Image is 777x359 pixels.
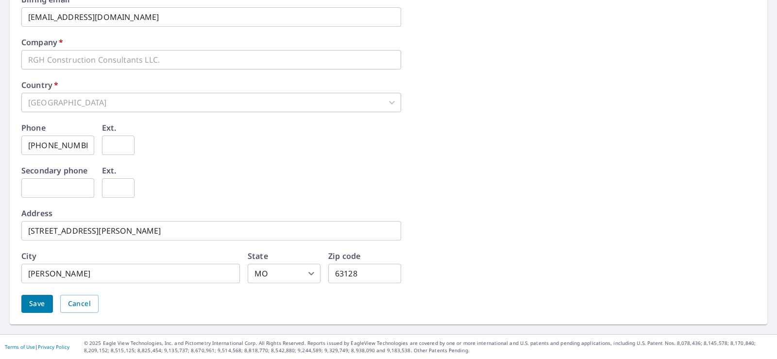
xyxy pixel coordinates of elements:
label: State [248,252,268,260]
div: [GEOGRAPHIC_DATA] [21,93,401,112]
button: Cancel [60,295,99,313]
label: Country [21,81,58,89]
span: Cancel [68,298,91,310]
span: Save [29,298,45,310]
label: City [21,252,37,260]
label: Secondary phone [21,167,87,174]
label: Phone [21,124,46,132]
label: Ext. [102,167,117,174]
div: MO [248,264,321,283]
p: © 2025 Eagle View Technologies, Inc. and Pictometry International Corp. All Rights Reserved. Repo... [84,340,772,354]
label: Zip code [328,252,360,260]
label: Company [21,38,63,46]
a: Terms of Use [5,343,35,350]
label: Address [21,209,52,217]
label: Ext. [102,124,117,132]
button: Save [21,295,53,313]
p: | [5,344,69,350]
a: Privacy Policy [38,343,69,350]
